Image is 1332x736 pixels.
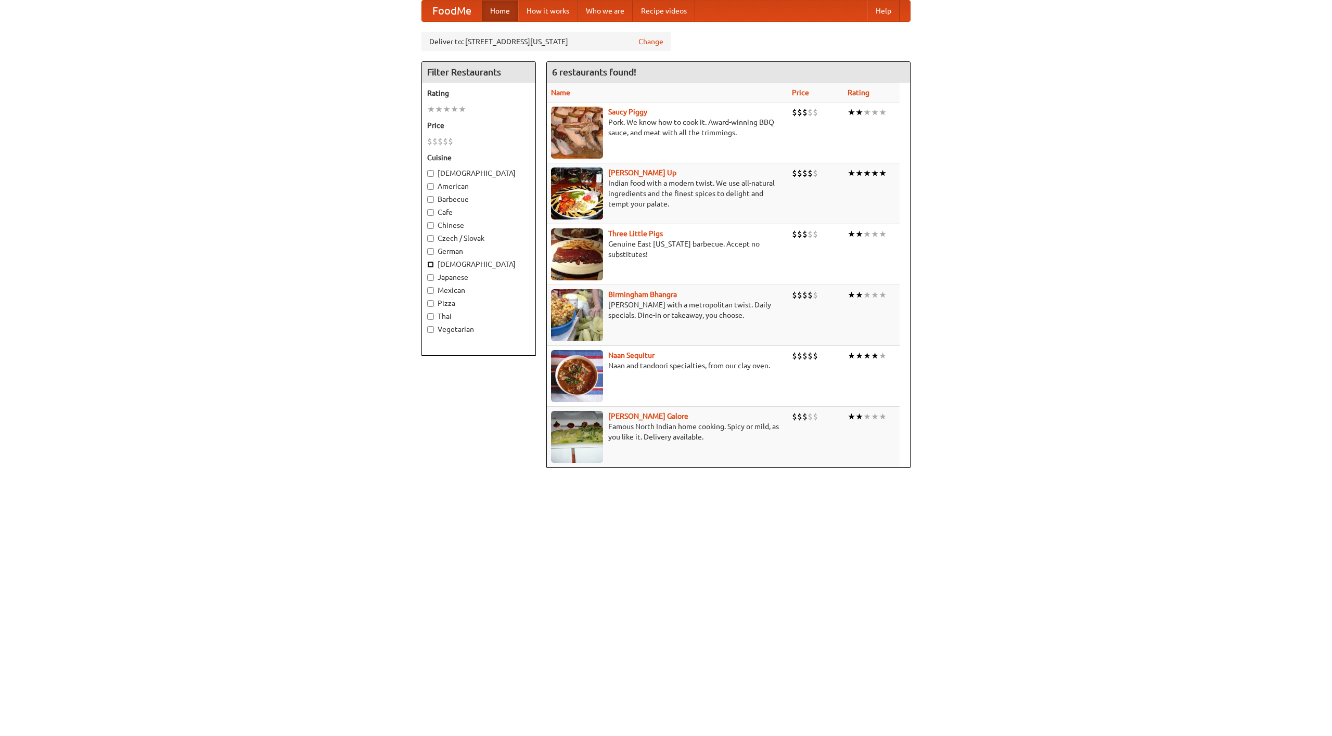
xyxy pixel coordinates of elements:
[879,107,887,118] li: ★
[813,411,818,422] li: $
[608,351,655,359] a: Naan Sequitur
[427,246,530,256] label: German
[551,178,784,209] p: Indian food with a modern twist. We use all-natural ingredients and the finest spices to delight ...
[608,229,663,238] a: Three Little Pigs
[482,1,518,21] a: Home
[855,167,863,179] li: ★
[421,32,671,51] div: Deliver to: [STREET_ADDRESS][US_STATE]
[427,285,530,295] label: Mexican
[813,167,818,179] li: $
[427,207,530,217] label: Cafe
[871,289,879,301] li: ★
[427,170,434,177] input: [DEMOGRAPHIC_DATA]
[551,300,784,320] p: [PERSON_NAME] with a metropolitan twist. Daily specials. Dine-in or takeaway, you choose.
[551,239,784,260] p: Genuine East [US_STATE] barbecue. Accept no substitutes!
[879,289,887,301] li: ★
[448,136,453,147] li: $
[551,360,784,371] p: Naan and tandoori specialties, from our clay oven.
[551,421,784,442] p: Famous North Indian home cooking. Spicy or mild, as you like it. Delivery available.
[427,194,530,204] label: Barbecue
[879,411,887,422] li: ★
[427,104,435,115] li: ★
[518,1,578,21] a: How it works
[792,167,797,179] li: $
[879,167,887,179] li: ★
[633,1,695,21] a: Recipe videos
[802,228,808,240] li: $
[427,209,434,216] input: Cafe
[608,290,677,299] a: Birmingham Bhangra
[427,152,530,163] h5: Cuisine
[608,108,647,116] b: Saucy Piggy
[813,350,818,361] li: $
[443,136,448,147] li: $
[427,168,530,178] label: [DEMOGRAPHIC_DATA]
[863,228,871,240] li: ★
[808,350,813,361] li: $
[792,88,809,97] a: Price
[863,350,871,361] li: ★
[802,289,808,301] li: $
[432,136,438,147] li: $
[638,36,663,47] a: Change
[871,228,879,240] li: ★
[848,167,855,179] li: ★
[848,107,855,118] li: ★
[848,228,855,240] li: ★
[427,300,434,307] input: Pizza
[792,350,797,361] li: $
[427,287,434,294] input: Mexican
[871,411,879,422] li: ★
[863,411,871,422] li: ★
[427,313,434,320] input: Thai
[422,62,535,83] h4: Filter Restaurants
[855,107,863,118] li: ★
[608,169,676,177] b: [PERSON_NAME] Up
[808,411,813,422] li: $
[427,222,434,229] input: Chinese
[427,120,530,131] h5: Price
[855,350,863,361] li: ★
[848,350,855,361] li: ★
[438,136,443,147] li: $
[808,228,813,240] li: $
[871,167,879,179] li: ★
[552,67,636,77] ng-pluralize: 6 restaurants found!
[427,298,530,308] label: Pizza
[551,88,570,97] a: Name
[427,136,432,147] li: $
[792,289,797,301] li: $
[863,167,871,179] li: ★
[427,235,434,242] input: Czech / Slovak
[458,104,466,115] li: ★
[797,228,802,240] li: $
[427,274,434,281] input: Japanese
[451,104,458,115] li: ★
[871,350,879,361] li: ★
[792,107,797,118] li: $
[808,289,813,301] li: $
[797,107,802,118] li: $
[551,117,784,138] p: Pork. We know how to cook it. Award-winning BBQ sauce, and meat with all the trimmings.
[427,233,530,243] label: Czech / Slovak
[422,1,482,21] a: FoodMe
[435,104,443,115] li: ★
[427,181,530,191] label: American
[855,411,863,422] li: ★
[551,107,603,159] img: saucy.jpg
[427,88,530,98] h5: Rating
[427,261,434,268] input: [DEMOGRAPHIC_DATA]
[443,104,451,115] li: ★
[797,167,802,179] li: $
[427,272,530,282] label: Japanese
[608,412,688,420] a: [PERSON_NAME] Galore
[871,107,879,118] li: ★
[813,289,818,301] li: $
[578,1,633,21] a: Who we are
[427,196,434,203] input: Barbecue
[427,220,530,230] label: Chinese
